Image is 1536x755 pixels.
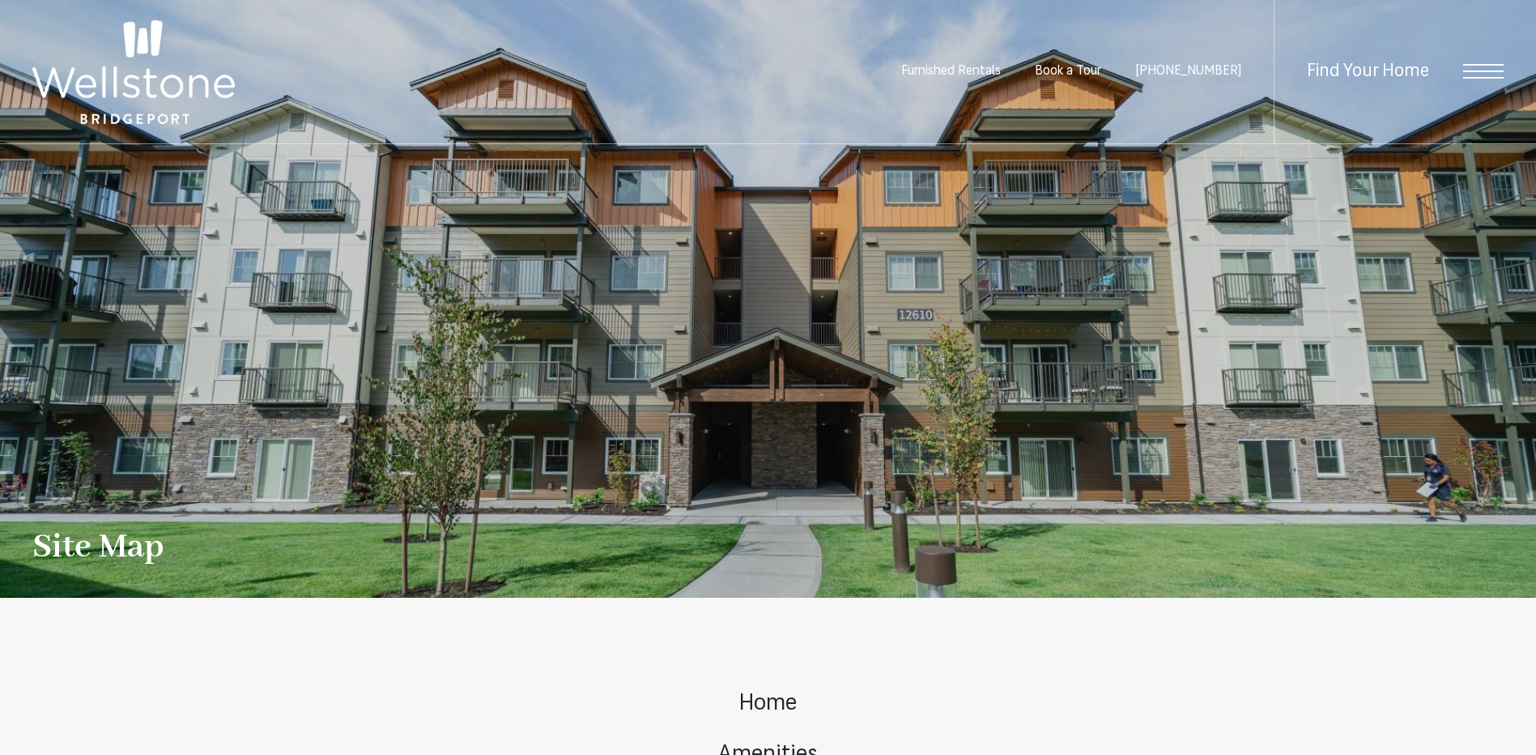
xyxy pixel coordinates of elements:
[32,20,235,124] img: Wellstone
[32,529,164,565] h1: Site Map
[1035,65,1101,78] a: Book a Tour
[1307,62,1429,81] a: Find Your Home
[739,693,797,715] span: Home
[901,65,1001,78] a: Furnished Rentals
[1135,65,1241,78] a: Call Us at (253) 642-8681
[674,679,862,730] a: Go to Home
[1135,65,1241,78] span: [PHONE_NUMBER]
[1463,64,1504,79] button: Open Menu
